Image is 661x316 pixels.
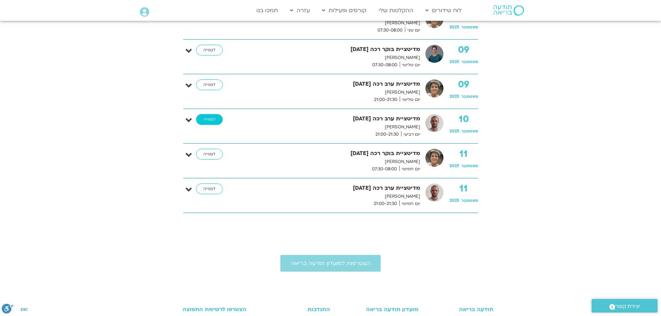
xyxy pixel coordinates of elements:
[196,114,223,125] a: לצפייה
[238,149,420,158] strong: מדיטציית בוקר רכה [DATE]
[449,114,478,125] strong: 10
[399,200,420,207] span: יום חמישי
[238,19,420,27] p: [PERSON_NAME]
[400,61,420,69] span: יום שלישי
[401,131,420,138] span: יום רביעי
[168,306,247,313] h3: הצטרפו לרשימת התפוצה
[372,96,400,103] span: 21:00-21:30
[449,183,478,194] strong: 11
[461,163,478,169] span: ספטמבר
[449,198,459,203] span: 2025
[405,27,420,34] span: יום שני
[615,302,640,311] span: יצירת קשר
[449,149,478,159] strong: 11
[449,79,478,90] strong: 09
[461,24,478,30] span: ספטמבר
[375,4,417,17] a: ההקלטות שלי
[461,128,478,134] span: ספטמבר
[265,306,330,313] h3: התנדבות
[238,158,420,165] p: [PERSON_NAME]
[196,79,223,91] a: לצפייה
[461,198,478,203] span: ספטמבר
[253,4,281,17] a: תמכו בנו
[375,27,405,34] span: 07:30-08:00
[280,255,381,272] a: הצטרפות למועדון תודעה בריאה
[370,165,399,173] span: 07:30-08:00
[449,128,459,134] span: 2025
[422,4,465,17] a: לוח שידורים
[373,131,401,138] span: 21:00-21:30
[449,163,459,169] span: 2025
[461,94,478,99] span: ספטמבר
[425,306,493,313] h3: תודעה בריאה
[238,183,420,193] strong: מדיטציית ערב רכה [DATE]
[238,123,420,131] p: [PERSON_NAME]
[461,59,478,65] span: ספטמבר
[337,306,418,313] h3: מועדון תודעה בריאה
[449,24,459,30] span: 2025
[238,114,420,123] strong: מדיטציית ערב רכה [DATE]
[238,45,420,54] strong: מדיטציית בוקר רכה [DATE]
[287,4,313,17] a: עזרה
[371,200,399,207] span: 21:00-21:30
[238,79,420,89] strong: מדיטציית ערב רכה [DATE]
[238,89,420,96] p: [PERSON_NAME]
[449,45,478,55] strong: 09
[370,61,400,69] span: 07:30-08:00
[399,165,420,173] span: יום חמישי
[238,193,420,200] p: [PERSON_NAME]
[592,299,658,313] a: יצירת קשר
[196,183,223,195] a: לצפייה
[196,149,223,160] a: לצפייה
[449,94,459,99] span: 2025
[449,59,459,65] span: 2025
[400,96,420,103] span: יום שלישי
[319,4,370,17] a: קורסים ופעילות
[238,54,420,61] p: [PERSON_NAME]
[196,45,223,56] a: לצפייה
[493,5,524,16] img: תודעה בריאה
[291,260,370,266] span: הצטרפות למועדון תודעה בריאה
